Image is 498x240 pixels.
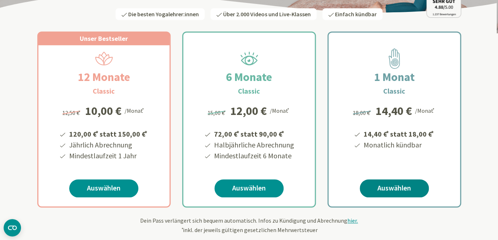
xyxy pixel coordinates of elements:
h3: Classic [238,86,260,97]
div: 10,00 € [85,105,122,117]
li: 72,00 € statt 90,00 € [213,127,294,140]
li: Monatlich kündbar [363,140,435,150]
div: 14,40 € [376,105,412,117]
span: 18,00 € [353,109,372,116]
h2: 1 Monat [356,68,432,86]
a: Auswählen [360,179,429,197]
span: inkl. der jeweils gültigen gesetzlichen Mehrwertsteuer [181,226,318,233]
span: 15,00 € [208,109,227,116]
span: Über 2.000 Videos und Live-Klassen [223,10,311,18]
div: /Monat [125,105,145,115]
span: Einfach kündbar [335,10,377,18]
div: /Monat [270,105,290,115]
li: Halbjährliche Abrechnung [213,140,294,150]
a: Auswählen [69,179,138,197]
li: Jährlich Abrechnung [68,140,148,150]
li: 14,40 € statt 18,00 € [363,127,435,140]
li: Mindestlaufzeit 6 Monate [213,150,294,161]
div: /Monat [415,105,436,115]
h3: Classic [383,86,405,97]
h3: Classic [93,86,115,97]
h2: 12 Monate [60,68,147,86]
span: hier. [347,217,358,224]
h2: 6 Monate [209,68,289,86]
div: Dein Pass verlängert sich bequem automatisch. Infos zu Kündigung und Abrechnung [37,216,461,234]
span: Unser Bestseller [80,34,128,43]
a: Auswählen [214,179,284,197]
li: 120,00 € statt 150,00 € [68,127,148,140]
li: Mindestlaufzeit 1 Jahr [68,150,148,161]
span: 12,50 € [62,109,81,116]
div: 12,00 € [230,105,267,117]
span: Die besten Yogalehrer:innen [128,10,199,18]
button: CMP-Widget öffnen [4,219,21,236]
